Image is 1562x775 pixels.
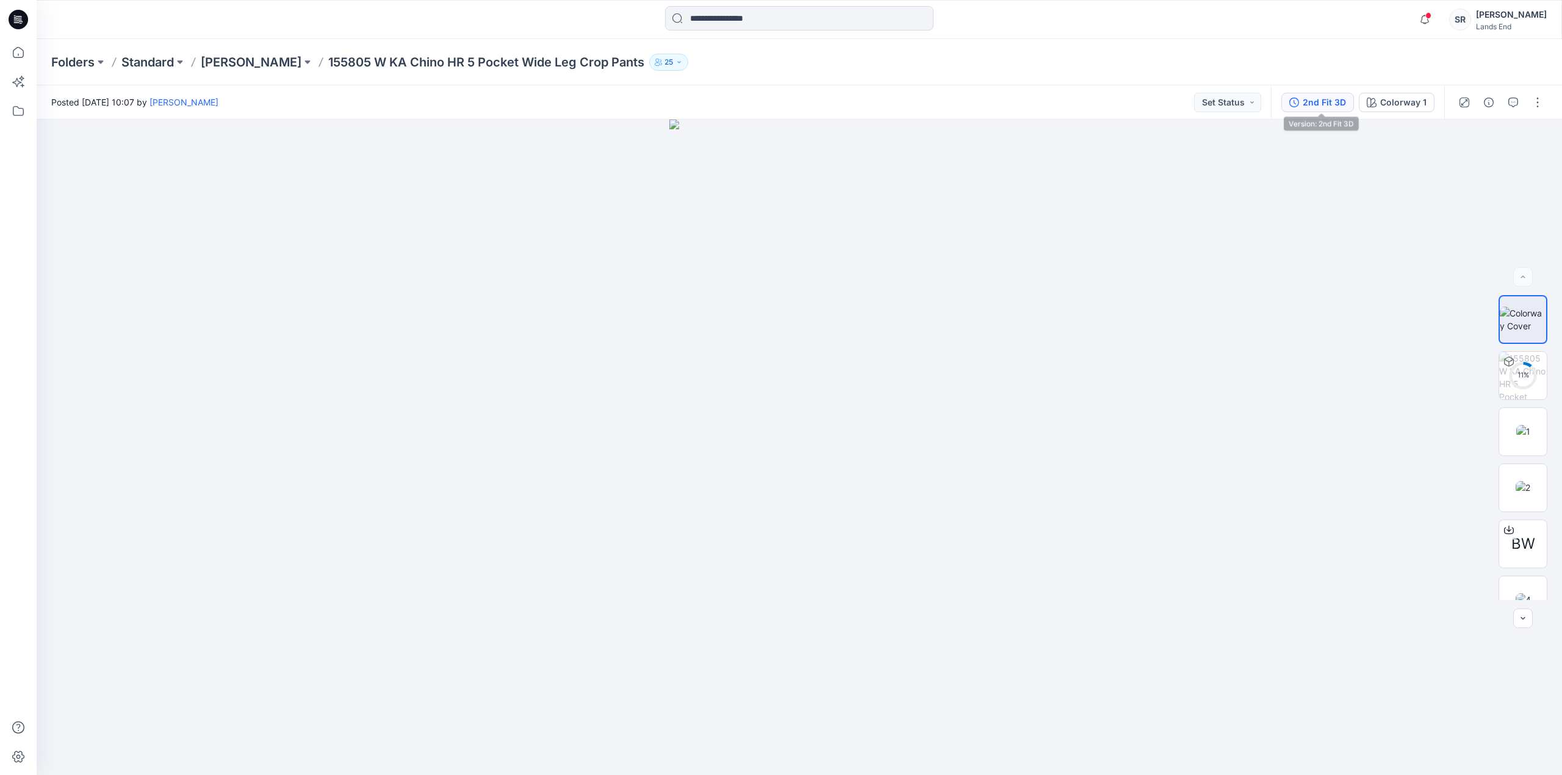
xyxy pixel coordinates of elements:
[1359,93,1434,112] button: Colorway 1
[121,54,174,71] a: Standard
[1511,533,1535,555] span: BW
[1516,593,1531,606] img: 4
[51,96,218,109] span: Posted [DATE] 10:07 by
[1281,93,1354,112] button: 2nd Fit 3D
[1303,96,1346,109] div: 2nd Fit 3D
[1380,96,1427,109] div: Colorway 1
[1476,22,1547,31] div: Lands End
[1476,7,1547,22] div: [PERSON_NAME]
[669,120,930,775] img: eyJhbGciOiJIUzI1NiIsImtpZCI6IjAiLCJzbHQiOiJzZXMiLCJ0eXAiOiJKV1QifQ.eyJkYXRhIjp7InR5cGUiOiJzdG9yYW...
[649,54,688,71] button: 25
[1516,481,1530,494] img: 2
[1516,425,1530,438] img: 1
[149,97,218,107] a: [PERSON_NAME]
[1499,352,1547,399] img: 155805 W KA Chino HR 5 Pocket Wide Leg Crop Pants Colorway 1
[328,54,644,71] p: 155805 W KA Chino HR 5 Pocket Wide Leg Crop Pants
[1500,307,1546,332] img: Colorway Cover
[1479,93,1499,112] button: Details
[201,54,301,71] a: [PERSON_NAME]
[51,54,95,71] a: Folders
[664,55,673,69] p: 25
[1449,9,1471,30] div: SR
[1508,370,1538,380] div: 11 %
